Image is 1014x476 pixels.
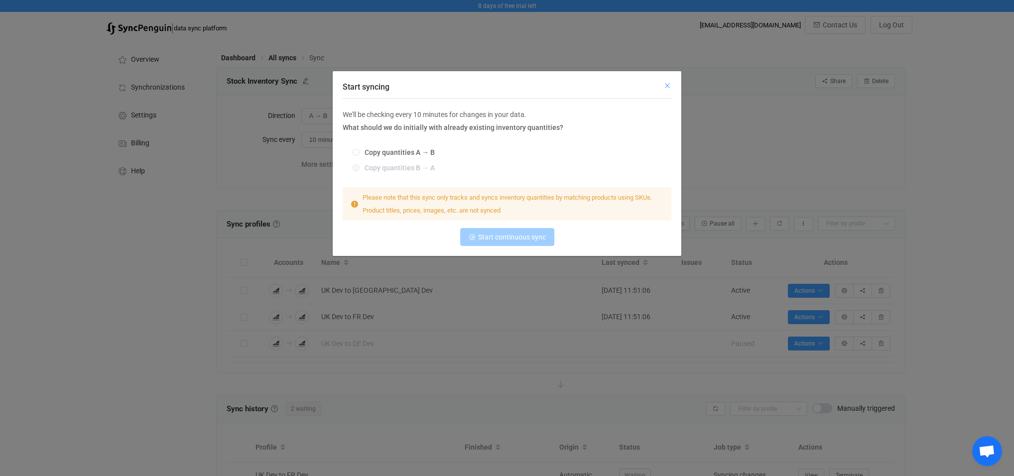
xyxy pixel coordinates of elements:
div: Open chat [972,436,1002,466]
span: Start continuous sync [478,233,546,241]
span: Start syncing [343,82,389,92]
button: Close [663,81,671,91]
span: What should we do initially with already existing inventory quantities? [343,123,563,131]
span: Copy quantities B → A [360,164,435,172]
span: We'll be checking every 10 minutes for changes in your data. [343,111,526,119]
span: Copy quantities A → B [360,148,435,156]
div: Start syncing [333,71,681,255]
span: Please note that this sync only tracks and syncs inventory quantities by matching products using ... [363,194,652,214]
button: Start continuous sync [460,228,554,246]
